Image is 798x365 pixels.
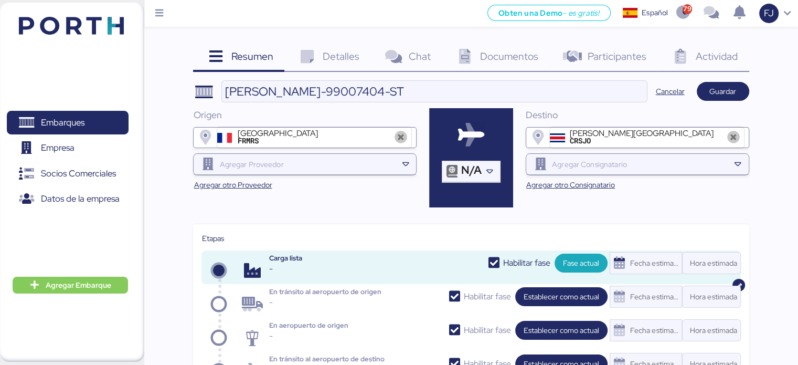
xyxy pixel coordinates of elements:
[269,288,395,296] div: En tránsito al aeropuerto de origen
[269,330,395,342] div: -
[526,108,749,122] div: Destino
[550,158,730,171] input: Agregar Consignatario
[709,85,736,98] span: Guardar
[515,287,608,306] button: Establecer como actual
[151,5,168,23] button: Menu
[503,257,550,269] span: Habilitar fase
[697,82,749,101] button: Guardar
[524,290,599,303] span: Establecer como actual
[570,137,714,144] div: CRSJO
[269,255,395,262] div: Carga lista
[409,49,431,63] span: Chat
[555,254,608,273] button: Fase actual
[7,136,129,160] a: Empresa
[563,257,599,269] span: Fase actual
[217,158,397,171] input: Agregar Proveedor
[41,140,75,155] span: Empresa
[41,166,116,181] span: Socios Comerciales
[526,179,615,191] span: Agregar otro Consignatario
[480,49,538,63] span: Documentos
[269,356,395,363] div: En tránsito al aeropuerto de destino
[194,179,272,191] span: Agregar otro Proveedor
[515,321,608,340] button: Establecer como actual
[696,49,738,63] span: Actividad
[7,162,129,186] a: Socios Comerciales
[46,279,111,291] span: Agregar Embarque
[41,115,84,130] span: Embarques
[518,175,623,194] button: Agregar otro Consignatario
[464,290,511,303] span: Habilitar fase
[185,175,280,194] button: Agregar otro Proveedor
[238,130,318,137] div: [GEOGRAPHIC_DATA]
[683,320,740,341] input: Hora estimada
[269,263,395,275] div: -
[13,277,128,294] button: Agregar Embarque
[238,137,318,144] div: FRMRS
[642,7,668,18] div: Español
[231,49,273,63] span: Resumen
[7,111,129,135] a: Embarques
[683,253,740,274] input: Hora estimada
[269,322,395,329] div: En aeropuerto de origen
[193,108,417,122] div: Origen
[323,49,359,63] span: Detalles
[464,324,511,337] span: Habilitar fase
[656,85,685,98] span: Cancelar
[647,82,693,101] button: Cancelar
[461,165,482,175] span: N/A
[570,130,714,137] div: [PERSON_NAME][GEOGRAPHIC_DATA]
[269,296,395,309] div: -
[764,6,774,20] span: FJ
[7,187,129,211] a: Datos de la empresa
[41,191,120,206] span: Datos de la empresa
[683,286,740,307] input: Hora estimada
[201,233,740,244] div: Etapas
[588,49,646,63] span: Participantes
[524,324,599,337] span: Establecer como actual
